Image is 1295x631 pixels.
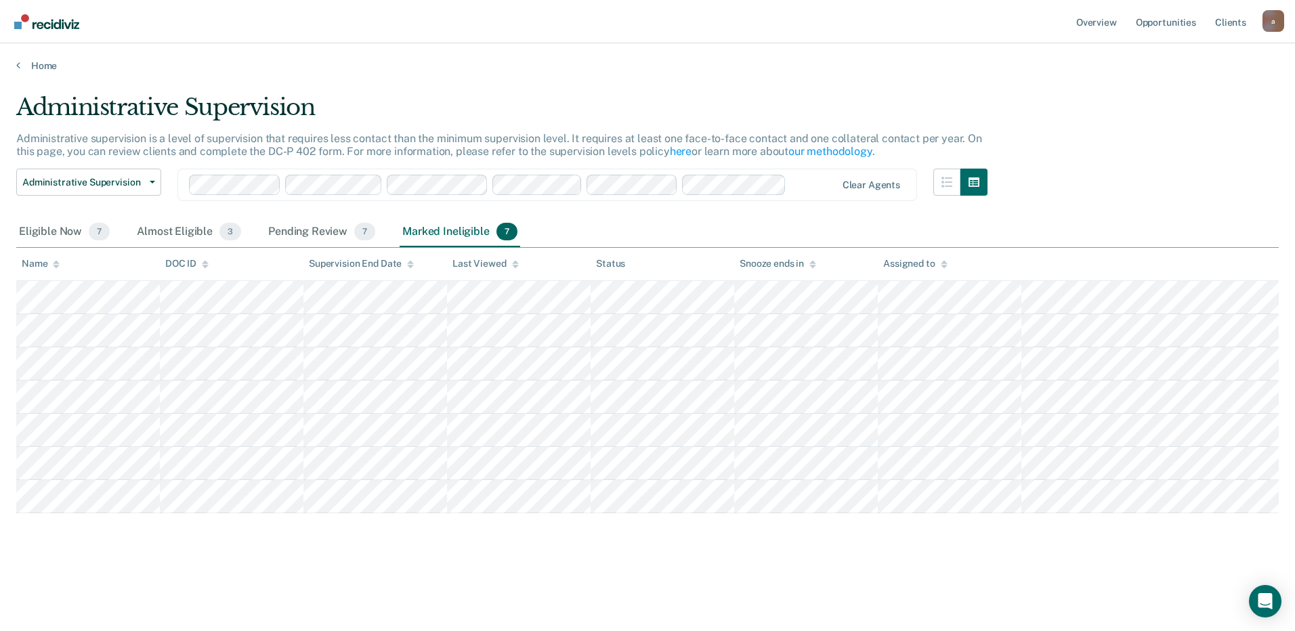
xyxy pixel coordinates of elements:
div: Name [22,258,60,269]
img: Recidiviz [14,14,79,29]
div: Last Viewed [452,258,518,269]
div: Eligible Now7 [16,217,112,247]
div: Administrative Supervision [16,93,988,132]
a: Home [16,60,1279,72]
div: DOC ID [165,258,209,269]
div: Supervision End Date [309,258,414,269]
a: our methodology [788,145,872,158]
span: Administrative Supervision [22,177,144,188]
div: Open Intercom Messenger [1249,585,1281,617]
div: Pending Review7 [266,217,378,247]
div: Clear agents [843,179,900,191]
div: Almost Eligible3 [134,217,244,247]
div: Assigned to [883,258,947,269]
div: Marked Ineligible7 [400,217,520,247]
div: a [1262,10,1284,32]
div: Status [596,258,625,269]
a: here [670,145,692,158]
span: 3 [219,223,241,240]
span: 7 [354,223,375,240]
p: Administrative supervision is a level of supervision that requires less contact than the minimum ... [16,132,982,158]
span: 7 [89,223,110,240]
div: Snooze ends in [740,258,816,269]
span: 7 [496,223,517,240]
button: Administrative Supervision [16,169,161,196]
button: Profile dropdown button [1262,10,1284,32]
